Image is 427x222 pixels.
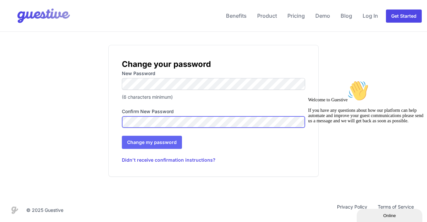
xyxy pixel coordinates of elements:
[122,157,305,163] a: Didn't receive confirmation instructions?
[332,204,372,217] a: Privacy Policy
[3,3,121,46] div: Welcome to Guestive👋If you have any questions about how our platform can help automate and improv...
[255,8,280,24] a: Product
[122,108,305,115] label: Confirm new password
[223,8,249,24] a: Benefits
[357,208,424,222] iframe: chat widget
[122,136,182,149] input: Change my password
[338,8,355,24] a: Blog
[360,8,381,24] a: Log In
[386,10,422,23] a: Get Started
[305,78,424,206] iframe: chat widget
[122,94,305,100] p: (6 characters minimum)
[42,3,63,24] img: :wave:
[122,58,305,70] h2: Change your password
[5,3,72,29] img: Your Company
[122,70,305,77] label: New password
[26,207,63,213] div: © 2025 Guestive
[285,8,307,24] a: Pricing
[313,8,333,24] a: Demo
[3,20,118,46] span: Welcome to Guestive If you have any questions about how our platform can help automate and improv...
